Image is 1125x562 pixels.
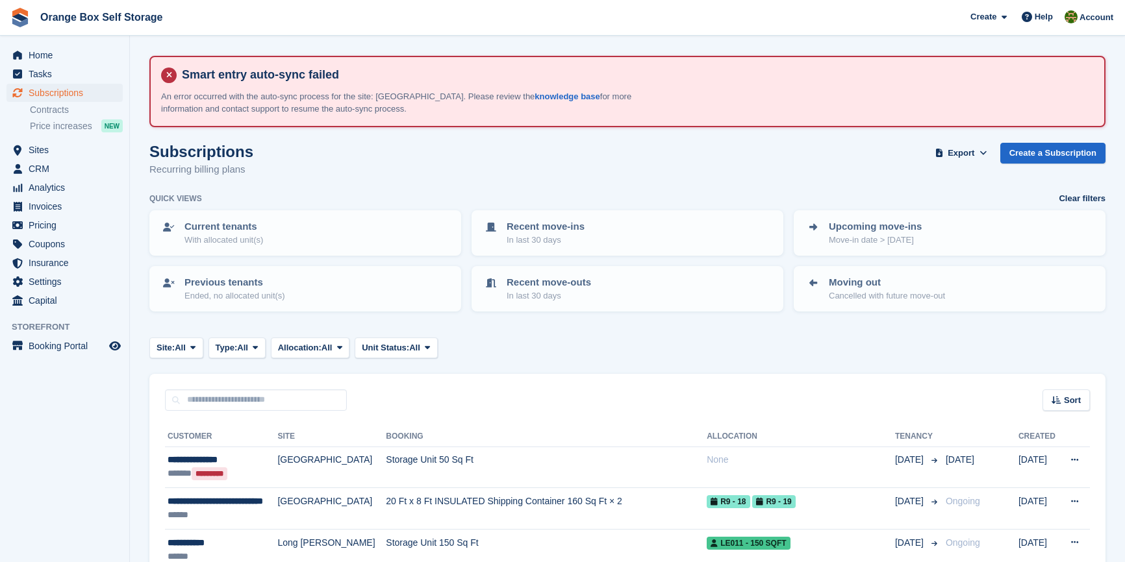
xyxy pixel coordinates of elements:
span: Type: [216,341,238,354]
button: Allocation: All [271,337,350,359]
span: All [175,341,186,354]
a: Price increases NEW [30,119,123,133]
a: Contracts [30,104,123,116]
p: Move-in date > [DATE] [829,234,922,247]
a: menu [6,178,123,197]
span: All [409,341,420,354]
h4: Smart entry auto-sync failed [177,67,1094,82]
a: menu [6,46,123,64]
span: [DATE] [895,453,926,467]
p: Moving out [829,275,945,290]
th: Allocation [707,426,895,447]
p: Current tenants [184,219,263,234]
span: Analytics [29,178,107,197]
div: NEW [101,119,123,132]
td: Storage Unit 50 Sq Ft [386,446,707,488]
th: Site [277,426,386,447]
img: stora-icon-8386f47178a22dfd0bd8f6a31ec36ba5ce8667c1dd55bd0f319d3a0aa187defe.svg [10,8,30,27]
td: [DATE] [1018,488,1059,530]
p: Recurring billing plans [149,162,253,177]
span: Sites [29,141,107,159]
div: None [707,453,895,467]
p: With allocated unit(s) [184,234,263,247]
a: Recent move-outs In last 30 days [473,267,782,310]
a: Recent move-ins In last 30 days [473,212,782,254]
span: Capital [29,291,107,310]
span: Export [948,147,974,160]
a: Create a Subscription [1000,143,1106,164]
span: Storefront [12,321,129,334]
a: Previous tenants Ended, no allocated unit(s) [151,267,460,310]
span: Price increases [30,120,92,132]
td: [GEOGRAPHIC_DATA] [277,488,386,530]
span: All [237,341,248,354]
span: Home [29,46,107,64]
a: menu [6,65,123,83]
button: Type: All [209,337,266,359]
p: Recent move-ins [507,219,585,234]
span: [DATE] [946,454,974,465]
a: Current tenants With allocated unit(s) [151,212,460,254]
p: Ended, no allocated unit(s) [184,289,285,302]
a: menu [6,337,123,355]
a: Preview store [107,338,123,354]
span: Invoices [29,197,107,215]
p: An error occurred with the auto-sync process for the site: [GEOGRAPHIC_DATA]. Please review the f... [161,90,648,116]
a: menu [6,254,123,272]
p: Cancelled with future move-out [829,289,945,302]
a: menu [6,291,123,310]
span: R9 - 19 [752,495,795,508]
a: knowledge base [535,92,600,101]
span: Account [1080,11,1113,24]
a: Orange Box Self Storage [35,6,168,28]
td: [GEOGRAPHIC_DATA] [277,446,386,488]
a: Clear filters [1059,192,1106,205]
td: [DATE] [1018,446,1059,488]
th: Customer [165,426,277,447]
span: Coupons [29,235,107,253]
p: In last 30 days [507,234,585,247]
th: Tenancy [895,426,941,447]
span: [DATE] [895,536,926,550]
th: Booking [386,426,707,447]
span: Booking Portal [29,337,107,355]
p: Upcoming move-ins [829,219,922,234]
td: 20 Ft x 8 Ft INSULATED Shipping Container 160 Sq Ft × 2 [386,488,707,530]
span: Site: [157,341,175,354]
a: menu [6,197,123,215]
span: Ongoing [946,496,980,506]
p: In last 30 days [507,289,591,302]
span: Create [970,10,996,23]
a: menu [6,160,123,178]
a: menu [6,216,123,234]
span: Allocation: [278,341,322,354]
span: Help [1035,10,1053,23]
p: Previous tenants [184,275,285,290]
a: menu [6,141,123,159]
span: CRM [29,160,107,178]
span: LE011 - 150 SQFT [707,537,790,550]
button: Site: All [149,337,203,359]
p: Recent move-outs [507,275,591,290]
a: menu [6,273,123,291]
span: All [322,341,333,354]
h6: Quick views [149,193,202,204]
span: Settings [29,273,107,291]
span: Unit Status: [362,341,409,354]
span: [DATE] [895,495,926,508]
span: Ongoing [946,537,980,548]
span: Insurance [29,254,107,272]
a: menu [6,235,123,253]
button: Unit Status: All [355,337,437,359]
span: Tasks [29,65,107,83]
img: Sarah [1065,10,1078,23]
span: Subscriptions [29,84,107,102]
a: Moving out Cancelled with future move-out [795,267,1104,310]
span: R9 - 18 [707,495,750,508]
button: Export [933,143,990,164]
a: menu [6,84,123,102]
h1: Subscriptions [149,143,253,160]
span: Pricing [29,216,107,234]
span: Sort [1064,394,1081,407]
th: Created [1018,426,1059,447]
